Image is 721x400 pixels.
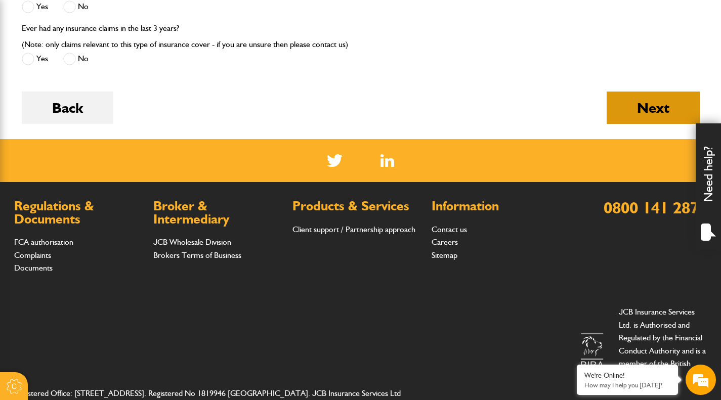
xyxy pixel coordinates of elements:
[380,154,394,167] a: LinkedIn
[14,200,143,226] h2: Regulations & Documents
[14,263,53,273] a: Documents
[432,237,458,247] a: Careers
[432,250,457,260] a: Sitemap
[153,237,231,247] a: JCB Wholesale Division
[13,153,185,175] input: Enter your phone number
[14,250,51,260] a: Complaints
[63,1,89,13] label: No
[53,57,170,70] div: Chat with us now
[14,387,422,400] address: Registered Office: [STREET_ADDRESS]. Registered No 1819946 [GEOGRAPHIC_DATA]. JCB Insurance Servi...
[584,371,670,380] div: We're Online!
[63,53,89,65] label: No
[153,250,241,260] a: Brokers Terms of Business
[22,24,348,49] label: Ever had any insurance claims in the last 3 years? (Note: only claims relevant to this type of in...
[584,381,670,389] p: How may I help you today?
[153,200,282,226] h2: Broker & Intermediary
[432,225,467,234] a: Contact us
[292,225,415,234] a: Client support / Partnership approach
[22,92,113,124] button: Back
[138,312,184,325] em: Start Chat
[22,53,48,65] label: Yes
[22,1,48,13] label: Yes
[432,200,561,213] h2: Information
[292,200,421,213] h2: Products & Services
[13,123,185,146] input: Enter your email address
[696,123,721,250] div: Need help?
[13,183,185,303] textarea: Type your message and hit 'Enter'
[14,237,73,247] a: FCA authorisation
[607,92,700,124] button: Next
[327,154,343,167] img: Twitter
[604,198,707,217] a: 0800 141 2877
[17,56,43,70] img: d_20077148190_company_1631870298795_20077148190
[166,5,190,29] div: Minimize live chat window
[380,154,394,167] img: Linked In
[619,305,707,396] p: JCB Insurance Services Ltd. is Authorised and Regulated by the Financial Conduct Authority and is...
[13,94,185,116] input: Enter your last name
